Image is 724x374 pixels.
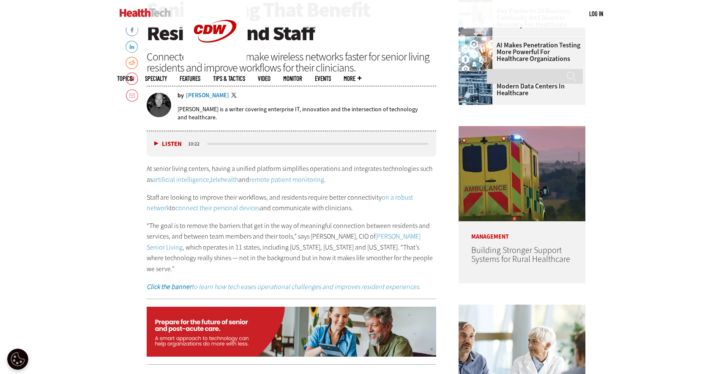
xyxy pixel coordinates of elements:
[459,71,492,105] img: engineer with laptop overlooking data center
[459,71,497,78] a: engineer with laptop overlooking data center
[459,76,580,96] a: Meeting the Demand for Modern Data Centers in Healthcare
[147,282,191,291] strong: Click the banner
[147,93,171,117] img: Brian Horowitz
[147,307,437,357] img: ht_seniorcare_static_2025_na_desktop
[187,140,206,148] div: duration
[231,93,239,99] a: Twitter
[147,131,437,157] div: media player
[178,105,437,121] p: [PERSON_NAME] is a writer covering enterprise IT, innovation and the intersection of technology a...
[147,192,437,214] p: Staff are looking to improve their workflows, and residents require better connectivity to and co...
[147,232,421,252] a: [PERSON_NAME] Senior Living
[154,141,182,147] button: Listen
[180,75,200,82] a: Features
[7,349,28,370] div: Cookie Settings
[7,349,28,370] button: Open Preferences
[213,75,245,82] a: Tips & Tactics
[178,93,184,99] span: by
[344,75,361,82] span: More
[147,220,437,275] p: “The goal is to remove the barriers that get in the way of meaningful connection between resident...
[117,75,132,82] span: Topics
[147,163,437,185] p: At senior living centers, having a unified platform simplifies operations and integrates technolo...
[459,126,585,221] img: ambulance driving down country road at sunset
[147,282,421,291] em: to learn how tech eases operational challenges and improves resident experiences.
[258,75,270,82] a: Video
[153,175,209,184] a: artificial intelligence
[210,175,238,184] a: telehealth
[147,282,421,291] a: Click the bannerto learn how tech eases operational challenges and improves resident experiences.
[471,245,570,265] a: Building Stronger Support Systems for Rural Healthcare
[459,221,585,240] p: Management
[175,203,260,212] a: connect their personal devices
[120,8,171,17] img: Home
[183,56,247,65] a: CDW
[589,10,603,17] a: Log in
[249,175,324,184] a: remote patient monitoring
[589,9,603,18] div: User menu
[283,75,302,82] a: MonITor
[186,93,229,99] a: [PERSON_NAME]
[315,75,331,82] a: Events
[145,75,167,82] span: Specialty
